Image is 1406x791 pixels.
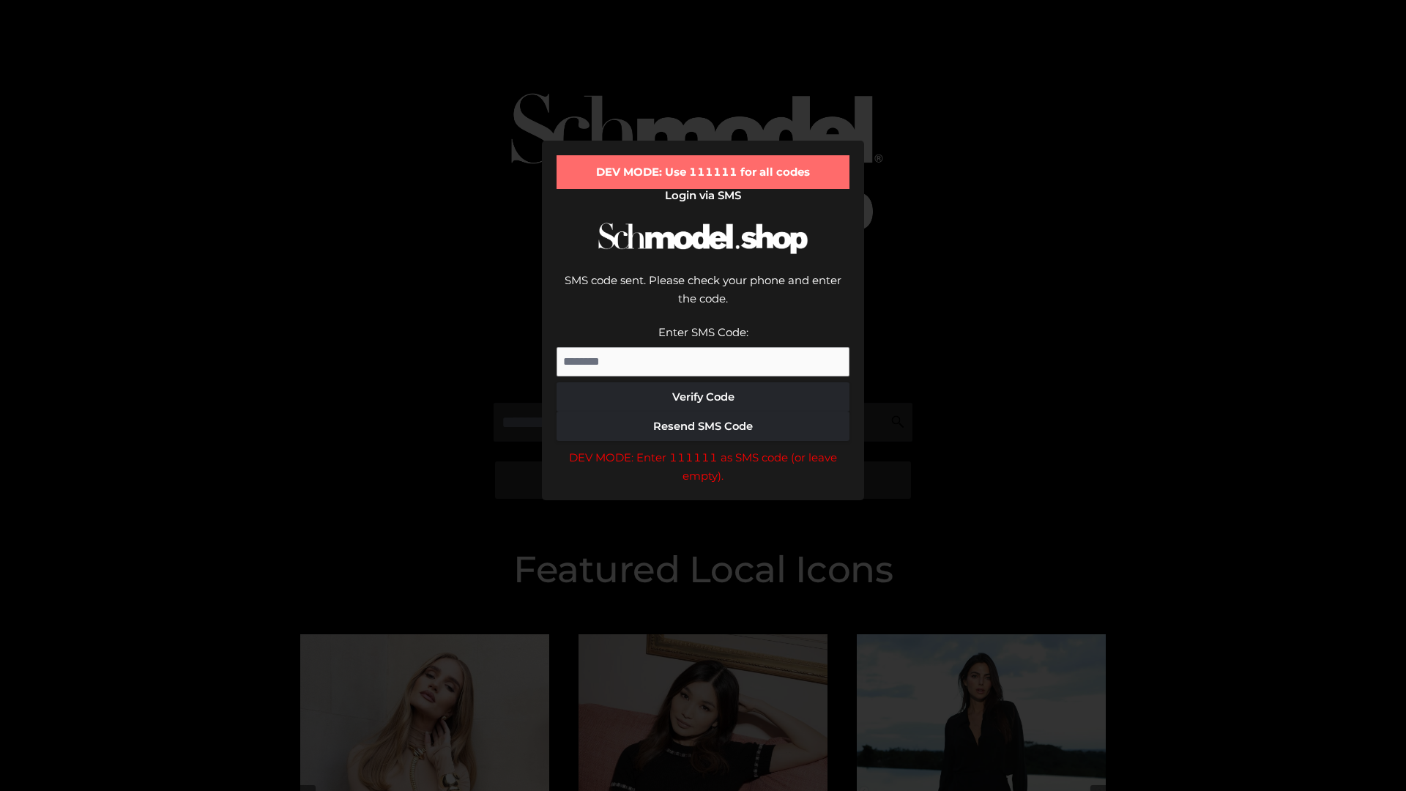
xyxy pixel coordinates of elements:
[593,209,813,267] img: Schmodel Logo
[557,271,849,323] div: SMS code sent. Please check your phone and enter the code.
[557,189,849,202] h2: Login via SMS
[557,412,849,441] button: Resend SMS Code
[658,325,748,339] label: Enter SMS Code:
[557,382,849,412] button: Verify Code
[557,155,849,189] div: DEV MODE: Use 111111 for all codes
[557,448,849,486] div: DEV MODE: Enter 111111 as SMS code (or leave empty).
